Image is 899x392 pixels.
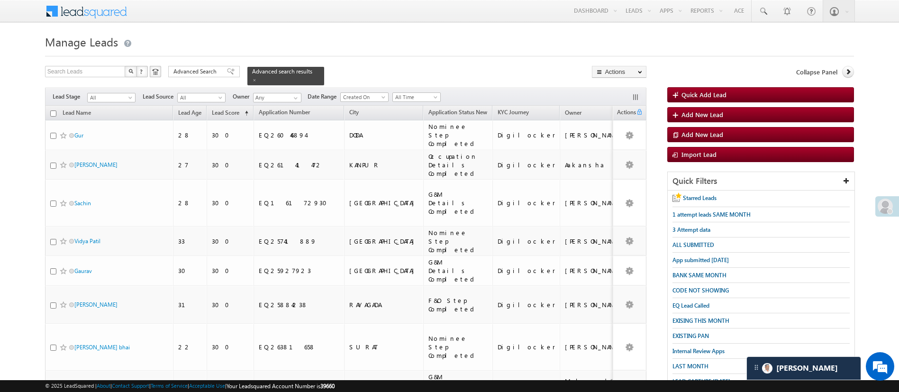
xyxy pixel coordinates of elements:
div: [PERSON_NAME] [565,343,647,351]
div: RAYAGADA [349,301,419,309]
span: All [88,93,133,102]
span: BANK SAME MONTH [672,272,726,279]
div: 28 [178,131,202,139]
div: G&M Details Completed [428,258,488,283]
div: [PERSON_NAME] [565,199,647,207]
div: 27 [178,161,202,169]
div: G&M Details Completed [428,190,488,216]
input: Type to Search [253,93,301,102]
div: EQ26046894 [259,131,340,139]
div: Quick Filters [668,172,854,191]
span: EXISTING PAN [672,332,709,339]
span: Lead Source [143,92,177,101]
div: [GEOGRAPHIC_DATA] [349,199,419,207]
div: Nominee Step Completed [428,122,488,148]
span: ALL SUBMITTED [672,241,714,248]
div: EQ25884238 [259,301,340,309]
a: About [97,383,110,389]
div: 300 [212,301,249,309]
div: Nominee Step Completed [428,228,488,254]
a: All [87,93,136,102]
img: carter-drag [753,364,760,371]
span: All Time [393,93,438,101]
input: Check all records [50,110,56,117]
span: KYC Journey [498,109,529,116]
a: Gaurav [74,267,92,274]
div: [PERSON_NAME] [565,237,647,246]
img: Carter [762,363,772,374]
a: Show All Items [289,93,300,103]
div: 300 [212,131,249,139]
span: Advanced Search [173,67,219,76]
span: Date Range [308,92,340,101]
div: 300 [212,343,249,351]
div: Digilocker [498,199,555,207]
div: Occupation Details Completed [428,152,488,178]
span: Add New Lead [681,130,723,138]
div: carter-dragCarter[PERSON_NAME] [746,356,861,380]
div: [GEOGRAPHIC_DATA] [349,237,419,246]
span: Advanced search results [252,68,312,75]
a: Vidya Patil [74,237,100,245]
a: City [345,107,363,119]
a: [PERSON_NAME] [74,161,118,168]
span: Application Status New [428,109,487,116]
div: [GEOGRAPHIC_DATA] [349,266,419,275]
span: LAST MONTH [672,363,708,370]
span: ? [140,67,144,75]
span: Quick Add Lead [681,91,726,99]
span: Starred Leads [683,194,717,201]
div: EQ25927923 [259,266,340,275]
div: 300 [212,199,249,207]
span: App submitted [DATE] [672,256,729,264]
a: KYC Journey [493,107,534,119]
img: Search [128,69,133,73]
span: Manage Leads [45,34,118,49]
div: EQ26141472 [259,161,340,169]
span: Lead Stage [53,92,87,101]
div: 300 [212,266,249,275]
a: Lead Score (sorted ascending) [207,107,253,119]
span: (sorted ascending) [241,109,248,117]
div: EQ25741889 [259,237,340,246]
a: Created On [340,92,389,102]
div: [PERSON_NAME] [565,266,647,275]
div: Digilocker [498,161,555,169]
div: 300 [212,237,249,246]
div: DODA [349,131,419,139]
a: Application Status New [424,107,492,119]
a: [PERSON_NAME] [74,301,118,308]
span: 39660 [320,383,335,390]
div: Digilocker [498,301,555,309]
a: Terms of Service [151,383,188,389]
div: F&O Step Completed [428,296,488,313]
span: Owner [233,92,253,101]
span: © 2025 LeadSquared | | | | | [45,382,335,391]
span: EQ Lead Called [672,302,709,309]
div: [PERSON_NAME] [565,131,647,139]
button: Actions [592,66,646,78]
span: Import Lead [681,150,717,158]
span: Carter [776,364,838,373]
span: Internal Review Apps [672,347,725,355]
a: Contact Support [112,383,149,389]
div: EQ26381658 [259,343,340,351]
div: 31 [178,301,202,309]
span: Actions [614,107,636,119]
span: All [178,93,223,102]
div: 28 [178,199,202,207]
div: 300 [212,161,249,169]
span: 1 attempt leads SAME MONTH [672,211,751,218]
a: Acceptable Use [189,383,225,389]
a: Sachin [74,200,91,207]
div: KANPUR [349,161,419,169]
a: Application Number [254,107,315,119]
div: Digilocker [498,131,555,139]
span: Add New Lead [681,110,723,119]
div: [PERSON_NAME] [565,301,647,309]
span: CODE NOT SHOWING [672,287,729,294]
button: ? [136,66,148,77]
span: Collapse Panel [796,68,837,76]
span: Your Leadsquared Account Number is [227,383,335,390]
a: All [177,93,226,102]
